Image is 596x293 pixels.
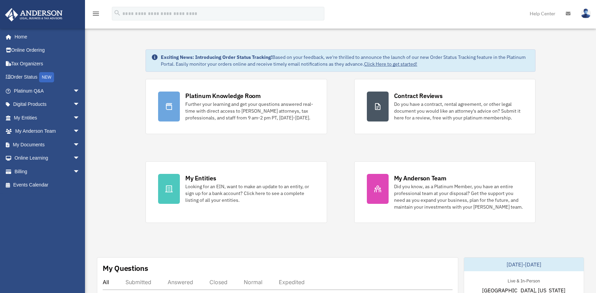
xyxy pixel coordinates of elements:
[146,161,327,223] a: My Entities Looking for an EIN, want to make an update to an entity, or sign up for a bank accoun...
[5,70,90,84] a: Order StatusNEW
[92,10,100,18] i: menu
[92,12,100,18] a: menu
[5,165,90,178] a: Billingarrow_drop_down
[354,79,535,134] a: Contract Reviews Do you have a contract, rental agreement, or other legal document you would like...
[364,61,417,67] a: Click Here to get started!
[185,183,314,204] div: Looking for an EIN, want to make an update to an entity, or sign up for a bank account? Click her...
[5,111,90,125] a: My Entitiesarrow_drop_down
[73,125,87,139] span: arrow_drop_down
[394,92,443,100] div: Contract Reviews
[581,9,591,18] img: User Pic
[73,165,87,179] span: arrow_drop_down
[394,174,446,182] div: My Anderson Team
[73,84,87,98] span: arrow_drop_down
[5,84,90,98] a: Platinum Q&Aarrow_drop_down
[168,279,193,286] div: Answered
[185,174,216,182] div: My Entities
[502,277,545,284] div: Live & In-Person
[146,79,327,134] a: Platinum Knowledge Room Further your learning and get your questions answered real-time with dire...
[73,138,87,152] span: arrow_drop_down
[244,279,262,286] div: Normal
[5,30,87,44] a: Home
[161,54,529,67] div: Based on your feedback, we're thrilled to announce the launch of our new Order Status Tracking fe...
[5,98,90,111] a: Digital Productsarrow_drop_down
[161,54,272,60] strong: Exciting News: Introducing Order Status Tracking!
[394,101,523,121] div: Do you have a contract, rental agreement, or other legal document you would like an attorney's ad...
[103,279,109,286] div: All
[73,111,87,125] span: arrow_drop_down
[279,279,305,286] div: Expedited
[5,151,90,165] a: Online Learningarrow_drop_down
[103,263,148,273] div: My Questions
[5,44,90,57] a: Online Ordering
[3,8,65,21] img: Anderson Advisors Platinum Portal
[5,138,90,151] a: My Documentsarrow_drop_down
[464,258,584,271] div: [DATE]-[DATE]
[185,101,314,121] div: Further your learning and get your questions answered real-time with direct access to [PERSON_NAM...
[185,92,261,100] div: Platinum Knowledge Room
[354,161,535,223] a: My Anderson Team Did you know, as a Platinum Member, you have an entire professional team at your...
[39,72,54,82] div: NEW
[73,98,87,112] span: arrow_drop_down
[5,125,90,138] a: My Anderson Teamarrow_drop_down
[125,279,151,286] div: Submitted
[394,183,523,210] div: Did you know, as a Platinum Member, you have an entire professional team at your disposal? Get th...
[73,151,87,165] span: arrow_drop_down
[5,178,90,192] a: Events Calendar
[114,9,121,17] i: search
[5,57,90,70] a: Tax Organizers
[209,279,227,286] div: Closed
